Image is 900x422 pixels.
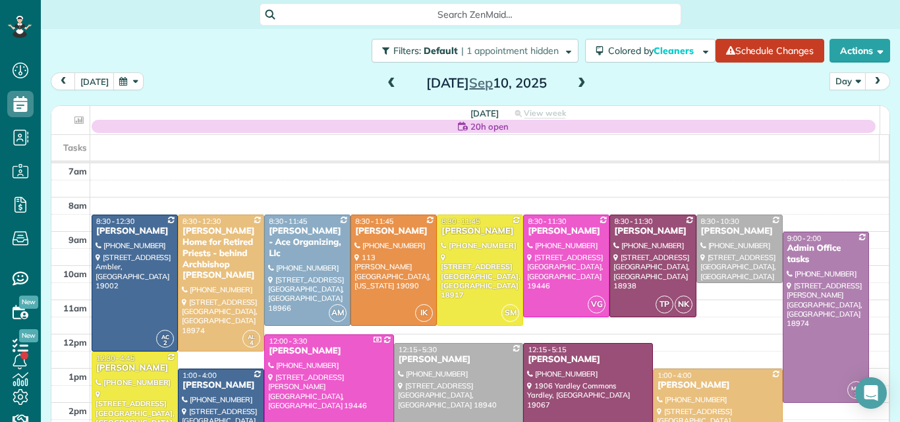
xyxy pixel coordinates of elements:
[461,45,559,57] span: | 1 appointment hidden
[372,39,578,63] button: Filters: Default | 1 appointment hidden
[657,380,779,391] div: [PERSON_NAME]
[424,45,459,57] span: Default
[355,217,393,226] span: 8:30 - 11:45
[183,371,217,380] span: 1:00 - 4:00
[96,217,134,226] span: 8:30 - 12:30
[470,108,499,119] span: [DATE]
[441,217,480,226] span: 8:30 - 11:45
[69,371,87,382] span: 1pm
[69,166,87,176] span: 7am
[69,234,87,245] span: 9am
[614,217,652,226] span: 8:30 - 11:30
[855,377,887,409] div: Open Intercom Messenger
[656,296,673,313] span: TP
[700,226,779,237] div: [PERSON_NAME]
[19,329,38,342] span: New
[585,39,716,63] button: Colored byCleaners
[243,337,260,350] small: 4
[69,406,87,416] span: 2pm
[354,226,433,237] div: [PERSON_NAME]
[528,217,566,226] span: 8:30 - 11:30
[830,72,866,90] button: Day
[415,304,433,322] span: IK
[716,39,824,63] a: Schedule Changes
[501,304,519,322] span: SM
[527,226,605,237] div: [PERSON_NAME]
[96,226,174,237] div: [PERSON_NAME]
[182,226,260,281] div: [PERSON_NAME] Home for Retired Priests - behind Archbishop [PERSON_NAME]
[96,363,174,374] div: [PERSON_NAME]
[787,234,822,243] span: 9:00 - 2:00
[398,354,520,365] div: [PERSON_NAME]
[658,371,692,380] span: 1:00 - 4:00
[268,346,390,357] div: [PERSON_NAME]
[527,354,649,365] div: [PERSON_NAME]
[157,337,173,350] small: 2
[269,217,307,226] span: 8:30 - 11:45
[865,72,890,90] button: next
[74,72,115,90] button: [DATE]
[19,296,38,309] span: New
[63,303,87,313] span: 11am
[701,217,739,226] span: 8:30 - 10:30
[51,72,76,90] button: prev
[675,296,692,313] span: NK
[268,226,347,259] div: [PERSON_NAME] - Ace Organizing, Llc
[63,269,87,279] span: 10am
[441,226,519,237] div: [PERSON_NAME]
[469,74,493,91] span: Sep
[399,345,437,354] span: 12:15 - 5:30
[528,345,566,354] span: 12:15 - 5:15
[96,354,134,363] span: 12:30 - 4:45
[63,337,87,348] span: 12pm
[851,384,860,392] span: MH
[613,226,692,237] div: [PERSON_NAME]
[329,304,347,322] span: AM
[787,243,865,265] div: Admin Office tasks
[393,45,421,57] span: Filters:
[69,200,87,211] span: 8am
[248,333,255,340] span: AL
[161,333,169,340] span: AC
[830,39,890,63] button: Actions
[365,39,578,63] a: Filters: Default | 1 appointment hidden
[588,296,605,313] span: VG
[654,45,696,57] span: Cleaners
[404,76,569,90] h2: [DATE] 10, 2025
[183,217,221,226] span: 8:30 - 12:30
[608,45,698,57] span: Colored by
[63,142,87,153] span: Tasks
[524,108,566,119] span: View week
[848,388,864,401] small: 1
[470,120,509,133] span: 20h open
[182,380,260,391] div: [PERSON_NAME]
[269,336,307,346] span: 12:00 - 3:30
